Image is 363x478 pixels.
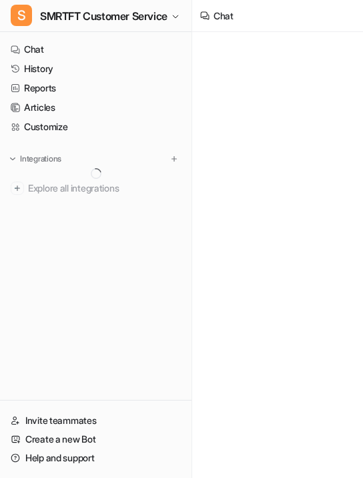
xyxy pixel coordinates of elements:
img: menu_add.svg [169,154,179,164]
a: Chat [5,40,186,59]
a: Reports [5,79,186,97]
a: Help and support [5,449,186,467]
span: SMRTFT Customer Service [40,7,167,25]
a: History [5,59,186,78]
img: explore all integrations [11,182,24,195]
img: expand menu [8,154,17,164]
span: Explore all integrations [28,178,181,199]
span: S [11,5,32,26]
a: Customize [5,117,186,136]
a: Articles [5,98,186,117]
p: Integrations [20,154,61,164]
a: Create a new Bot [5,430,186,449]
div: Chat [214,9,234,23]
button: Integrations [5,152,65,166]
a: Explore all integrations [5,179,186,198]
a: Invite teammates [5,411,186,430]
